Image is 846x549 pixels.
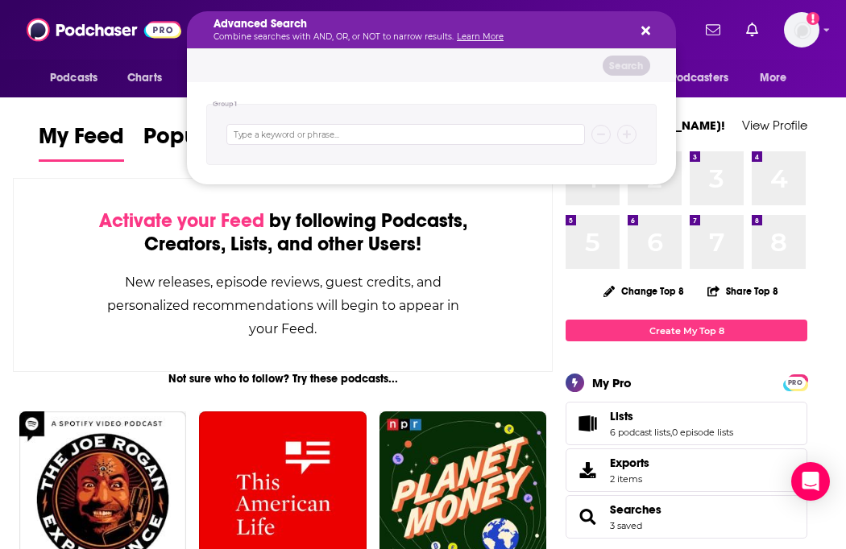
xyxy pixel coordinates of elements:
span: More [760,67,787,89]
span: Logged in as gabriellaippaso [784,12,819,47]
input: Type a keyword or phrase... [226,124,585,145]
a: View Profile [742,118,807,133]
a: Lists [610,409,733,423]
p: Combine searches with AND, OR, or NOT to narrow results. [214,33,624,41]
img: Podchaser - Follow, Share and Rate Podcasts [27,14,181,45]
a: 3 saved [610,520,642,531]
span: Activate your Feed [99,208,264,233]
div: New releases, episode reviews, guest credits, and personalized recommendations will begin to appe... [94,270,471,341]
span: Popular Feed [143,122,280,159]
span: Podcasts [50,67,97,89]
a: 0 episode lists [672,427,733,438]
span: Charts [127,67,162,89]
span: , [670,427,672,438]
span: For Podcasters [651,67,728,89]
a: Learn More [457,31,504,42]
a: Lists [571,412,603,435]
a: Show notifications dropdown [740,16,765,43]
button: open menu [180,63,269,93]
div: Not sure who to follow? Try these podcasts... [13,372,553,386]
img: User Profile [784,12,819,47]
a: Create My Top 8 [566,320,807,341]
span: PRO [786,377,805,389]
span: Lists [610,409,633,423]
button: open menu [39,63,118,93]
span: Exports [571,459,603,481]
a: Searches [571,506,603,528]
h4: Group 1 [213,101,238,108]
h5: Advanced Search [214,19,624,30]
button: Search [603,56,650,76]
span: Searches [566,495,807,539]
a: Popular Feed [143,122,280,162]
button: Show profile menu [784,12,819,47]
button: Change Top 8 [594,281,694,301]
span: 2 items [610,473,649,485]
a: My Feed [39,122,124,162]
span: Exports [610,456,649,470]
svg: Add a profile image [807,12,819,25]
button: open menu [749,63,807,93]
a: PRO [786,376,805,388]
span: My Feed [39,122,124,159]
div: by following Podcasts, Creators, Lists, and other Users! [94,209,471,256]
div: Open Intercom Messenger [791,462,830,501]
span: Lists [566,402,807,445]
div: My Pro [592,375,632,390]
a: 6 podcast lists [610,427,670,438]
a: Charts [117,63,172,93]
a: Searches [610,502,661,517]
button: Share Top 8 [707,275,779,307]
a: Show notifications dropdown [699,16,727,43]
a: Exports [566,448,807,492]
div: Search podcasts, credits, & more... [202,11,691,48]
button: open menu [641,63,752,93]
